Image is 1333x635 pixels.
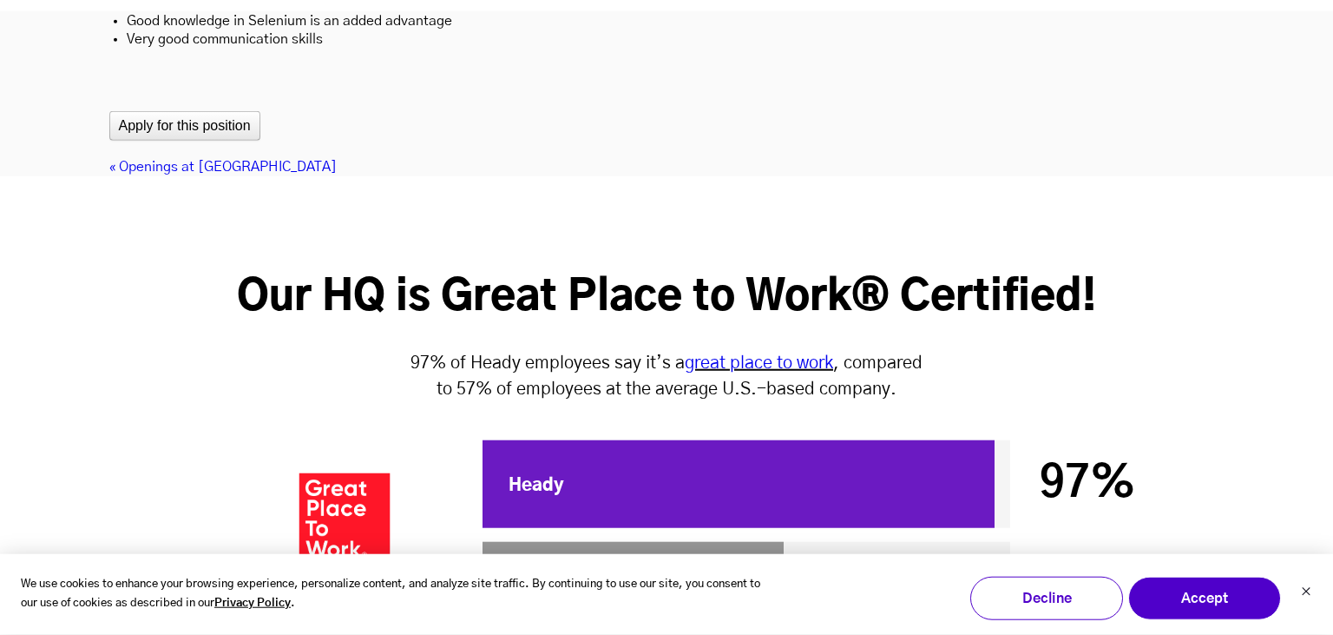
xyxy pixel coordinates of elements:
button: Decline [970,577,1123,620]
p: 97% of Heady employees say it’s a , compared to 57% of employees at the average U.S.-based company. [406,350,927,402]
li: Good knowledge in Selenium is an added advantage [127,12,1207,30]
a: Privacy Policy [214,594,291,614]
div: Heady [509,475,564,497]
button: Accept [1128,577,1281,620]
a: great place to work [685,354,833,372]
button: Dismiss cookie banner [1301,585,1311,603]
img: Heady_2023_Certification_Badge (1) [290,473,399,628]
a: « Openings at [GEOGRAPHIC_DATA] [109,160,337,174]
p: We use cookies to enhance your browsing experience, personalize content, and analyze site traffic... [21,575,779,615]
button: Apply for this position [109,111,260,141]
span: 97% [1040,462,1136,506]
li: Very good communication skills [127,30,1207,49]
